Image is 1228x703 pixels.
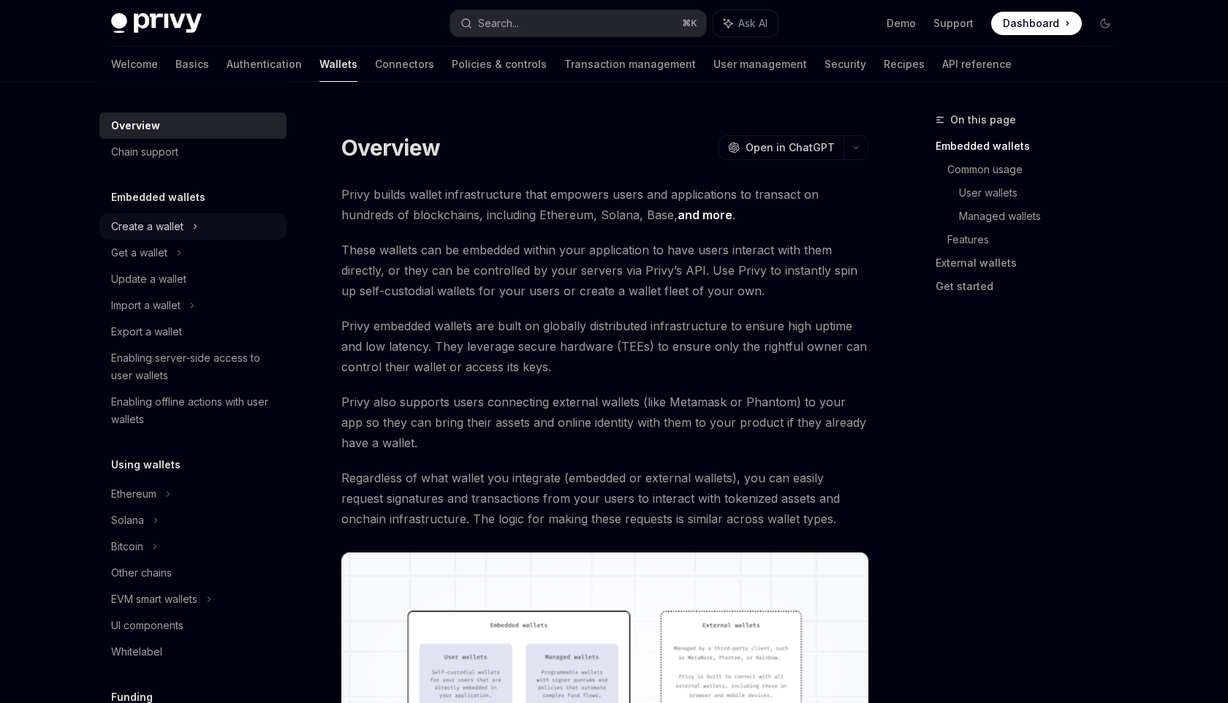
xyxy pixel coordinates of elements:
span: ⌘ K [682,18,697,29]
a: Policies & controls [452,47,547,82]
div: Enabling server-side access to user wallets [111,349,278,384]
span: On this page [950,111,1016,129]
span: Privy also supports users connecting external wallets (like Metamask or Phantom) to your app so t... [341,392,868,453]
a: Other chains [99,560,287,586]
div: Chain support [111,143,178,161]
a: User wallets [959,181,1129,205]
a: Whitelabel [99,639,287,665]
div: Ethereum [111,485,156,503]
div: Get a wallet [111,244,167,262]
div: EVM smart wallets [111,590,197,608]
span: Privy embedded wallets are built on globally distributed infrastructure to ensure high uptime and... [341,316,868,377]
button: Search...⌘K [450,10,706,37]
div: Update a wallet [111,270,186,288]
a: User management [713,47,807,82]
span: Open in ChatGPT [746,140,835,155]
div: Search... [478,15,519,32]
a: Basics [175,47,209,82]
div: Bitcoin [111,538,143,555]
a: API reference [942,47,1012,82]
a: Support [933,16,974,31]
a: Update a wallet [99,266,287,292]
button: Toggle dark mode [1094,12,1117,35]
a: Dashboard [991,12,1082,35]
a: Authentication [227,47,302,82]
a: Get started [936,275,1129,298]
div: Export a wallet [111,323,182,341]
a: Demo [887,16,916,31]
a: External wallets [936,251,1129,275]
a: and more [678,208,732,223]
a: Recipes [884,47,925,82]
button: Open in ChatGPT [719,135,844,160]
div: Create a wallet [111,218,183,235]
span: Dashboard [1003,16,1059,31]
a: Wallets [319,47,357,82]
a: Chain support [99,139,287,165]
div: Other chains [111,564,172,582]
h1: Overview [341,134,440,161]
div: UI components [111,617,183,634]
a: Connectors [375,47,434,82]
div: Solana [111,512,144,529]
a: Security [825,47,866,82]
a: Enabling server-side access to user wallets [99,345,287,389]
span: Regardless of what wallet you integrate (embedded or external wallets), you can easily request si... [341,468,868,529]
div: Enabling offline actions with user wallets [111,393,278,428]
div: Import a wallet [111,297,181,314]
a: Overview [99,113,287,139]
span: Ask AI [738,16,767,31]
h5: Using wallets [111,456,181,474]
span: Privy builds wallet infrastructure that empowers users and applications to transact on hundreds o... [341,184,868,225]
a: UI components [99,612,287,639]
a: Managed wallets [959,205,1129,228]
button: Ask AI [713,10,778,37]
div: Overview [111,117,160,134]
a: Enabling offline actions with user wallets [99,389,287,433]
a: Embedded wallets [936,134,1129,158]
span: These wallets can be embedded within your application to have users interact with them directly, ... [341,240,868,301]
h5: Embedded wallets [111,189,205,206]
a: Welcome [111,47,158,82]
a: Export a wallet [99,319,287,345]
div: Whitelabel [111,643,162,661]
a: Transaction management [564,47,696,82]
a: Features [947,228,1129,251]
img: dark logo [111,13,202,34]
a: Common usage [947,158,1129,181]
